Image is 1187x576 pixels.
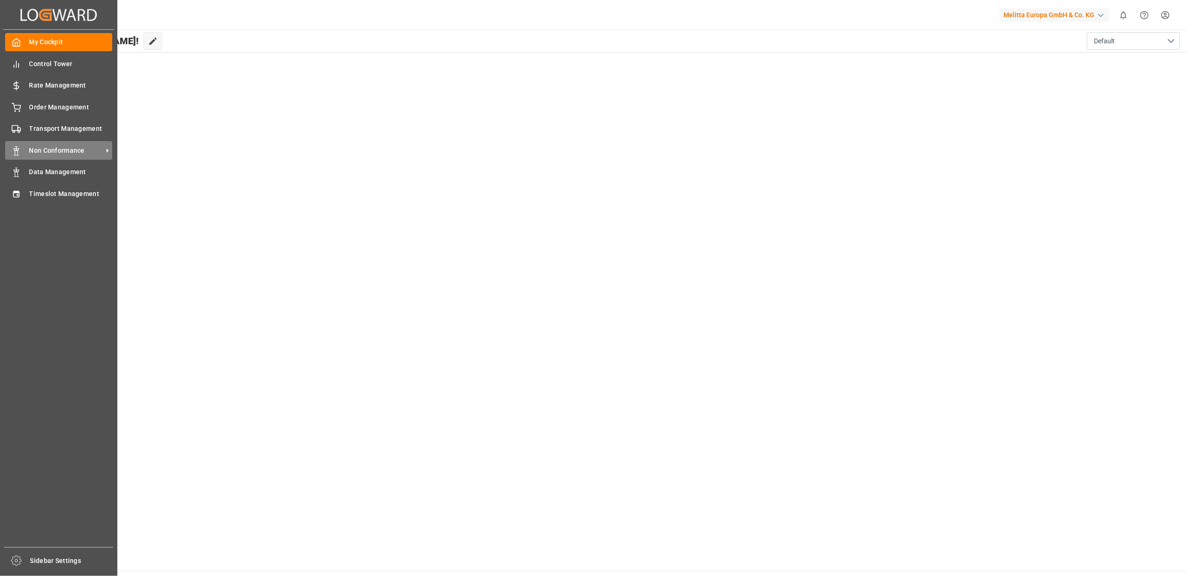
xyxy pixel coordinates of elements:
[29,59,113,69] span: Control Tower
[29,146,103,156] span: Non Conformance
[5,163,112,181] a: Data Management
[5,120,112,138] a: Transport Management
[1000,8,1109,22] div: Melitta Europa GmbH & Co. KG
[29,81,113,90] span: Rate Management
[5,98,112,116] a: Order Management
[5,76,112,95] a: Rate Management
[1094,36,1115,46] span: Default
[1087,32,1180,50] button: open menu
[5,33,112,51] a: My Cockpit
[1000,6,1113,24] button: Melitta Europa GmbH & Co. KG
[1134,5,1155,26] button: Help Center
[5,184,112,203] a: Timeslot Management
[5,54,112,73] a: Control Tower
[29,124,113,134] span: Transport Management
[29,102,113,112] span: Order Management
[29,189,113,199] span: Timeslot Management
[30,556,114,566] span: Sidebar Settings
[29,37,113,47] span: My Cockpit
[1113,5,1134,26] button: show 0 new notifications
[29,167,113,177] span: Data Management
